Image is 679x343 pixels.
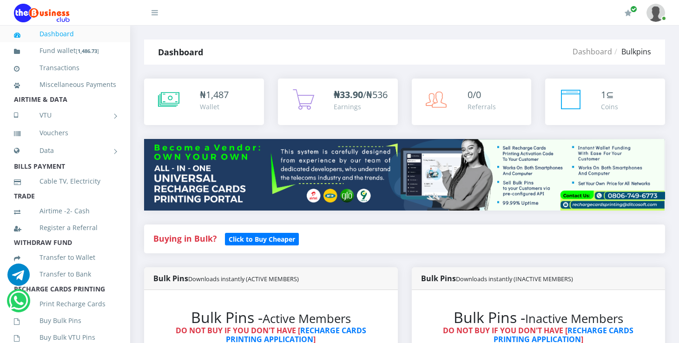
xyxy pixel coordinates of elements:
a: Fund wallet[1,486.73] [14,40,116,62]
span: /₦536 [334,88,388,101]
a: Chat for support [9,297,28,312]
small: [ ] [76,47,99,54]
a: 0/0 Referrals [412,79,532,125]
span: 1,487 [206,88,229,101]
strong: Buying in Bulk? [153,233,217,244]
h2: Bulk Pins - [430,309,647,326]
small: Downloads instantly (INACTIVE MEMBERS) [456,275,573,283]
a: Register a Referral [14,217,116,238]
small: Downloads instantly (ACTIVE MEMBERS) [188,275,299,283]
a: Cable TV, Electricity [14,171,116,192]
a: Airtime -2- Cash [14,200,116,222]
a: Miscellaneous Payments [14,74,116,95]
a: Buy Bulk Pins [14,310,116,331]
span: 0/0 [468,88,481,101]
li: Bulkpins [612,46,651,57]
small: Inactive Members [525,310,623,327]
b: ₦33.90 [334,88,363,101]
strong: Dashboard [158,46,203,58]
a: Data [14,139,116,162]
a: ₦1,487 Wallet [144,79,264,125]
a: Chat for support [7,270,30,286]
a: Dashboard [14,23,116,45]
a: ₦33.90/₦536 Earnings [278,79,398,125]
strong: Bulk Pins [421,273,573,284]
span: Renew/Upgrade Subscription [630,6,637,13]
i: Renew/Upgrade Subscription [625,9,632,17]
a: Click to Buy Cheaper [225,233,299,244]
a: Dashboard [573,46,612,57]
strong: Bulk Pins [153,273,299,284]
div: Referrals [468,102,496,112]
a: Print Recharge Cards [14,293,116,315]
span: 1 [601,88,606,101]
img: multitenant_rcp.png [144,139,665,211]
div: Coins [601,102,618,112]
div: Wallet [200,102,229,112]
a: Transactions [14,57,116,79]
small: Active Members [263,310,351,327]
a: Transfer to Bank [14,264,116,285]
h2: Bulk Pins - [163,309,379,326]
a: Vouchers [14,122,116,144]
a: Transfer to Wallet [14,247,116,268]
b: Click to Buy Cheaper [229,235,295,244]
img: User [646,4,665,22]
img: Logo [14,4,70,22]
div: ⊆ [601,88,618,102]
div: ₦ [200,88,229,102]
b: 1,486.73 [78,47,97,54]
a: VTU [14,104,116,127]
div: Earnings [334,102,388,112]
